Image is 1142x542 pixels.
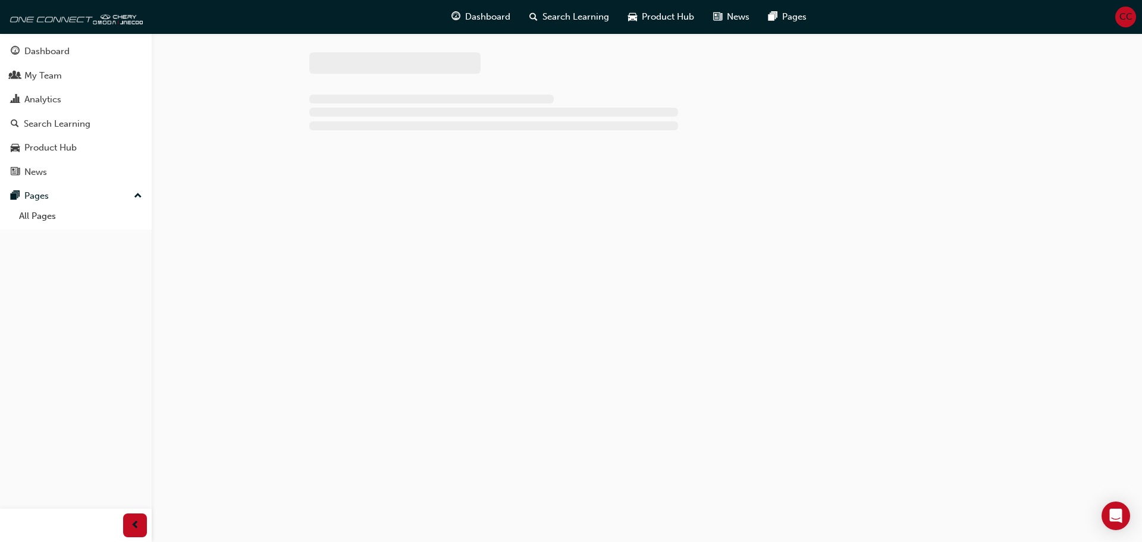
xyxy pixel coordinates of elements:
[704,5,759,29] a: news-iconNews
[713,10,722,24] span: news-icon
[5,40,147,62] a: Dashboard
[11,46,20,57] span: guage-icon
[619,5,704,29] a: car-iconProduct Hub
[465,10,510,24] span: Dashboard
[542,10,609,24] span: Search Learning
[5,185,147,207] button: Pages
[11,71,20,82] span: people-icon
[24,117,90,131] div: Search Learning
[768,10,777,24] span: pages-icon
[5,89,147,111] a: Analytics
[6,5,143,29] img: oneconnect
[5,161,147,183] a: News
[131,518,140,533] span: prev-icon
[451,10,460,24] span: guage-icon
[1102,502,1130,530] div: Open Intercom Messenger
[5,113,147,135] a: Search Learning
[134,189,142,204] span: up-icon
[11,95,20,105] span: chart-icon
[782,10,807,24] span: Pages
[11,143,20,153] span: car-icon
[529,10,538,24] span: search-icon
[5,38,147,185] button: DashboardMy TeamAnalyticsSearch LearningProduct HubNews
[11,167,20,178] span: news-icon
[24,93,61,106] div: Analytics
[24,69,62,83] div: My Team
[628,10,637,24] span: car-icon
[5,65,147,87] a: My Team
[759,5,816,29] a: pages-iconPages
[11,119,19,130] span: search-icon
[24,141,77,155] div: Product Hub
[1115,7,1136,27] button: CC
[442,5,520,29] a: guage-iconDashboard
[24,45,70,58] div: Dashboard
[520,5,619,29] a: search-iconSearch Learning
[5,137,147,159] a: Product Hub
[24,189,49,203] div: Pages
[1119,10,1132,24] span: CC
[642,10,694,24] span: Product Hub
[727,10,749,24] span: News
[24,165,47,179] div: News
[11,191,20,202] span: pages-icon
[14,207,147,225] a: All Pages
